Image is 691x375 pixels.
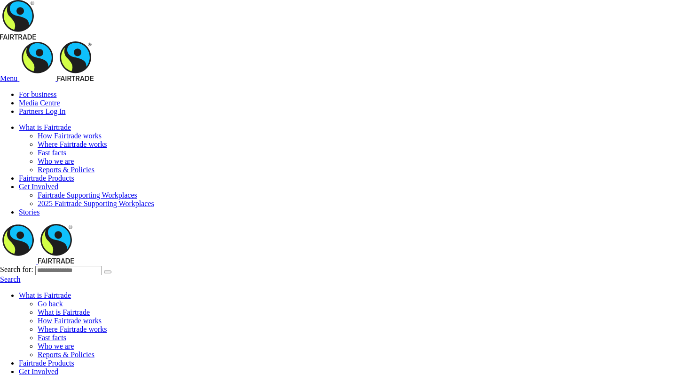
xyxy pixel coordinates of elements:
a: What is Fairtrade [19,123,71,131]
button: Submit Search [104,271,111,273]
a: Fast facts [38,334,66,342]
a: Partners Log In [19,107,66,115]
img: Fairtrade Australia New Zealand logo [19,41,55,81]
a: For business [19,90,56,98]
a: Stories [19,208,39,216]
a: What is Fairtrade [38,308,90,316]
a: Who we are [38,342,74,350]
a: How Fairtrade works [38,132,102,140]
a: Who we are [38,157,74,165]
a: 2025 Fairtrade Supporting Workplaces [38,199,154,207]
a: How Fairtrade works [38,317,102,325]
a: Where Fairtrade works [38,140,107,148]
a: Fairtrade Products [19,359,74,367]
a: Reports & Policies [38,351,94,359]
img: Fairtrade Australia New Zealand logo [38,224,74,263]
a: Reports & Policies [38,166,94,174]
a: What is Fairtrade [19,291,71,299]
a: Where Fairtrade works [38,325,107,333]
a: Go back [38,300,63,308]
img: Fairtrade Australia New Zealand logo [57,41,94,81]
a: Fairtrade Products [19,174,74,182]
a: Fairtrade Supporting Workplaces [38,191,137,199]
a: Fast facts [38,149,66,157]
a: Media Centre [19,99,60,107]
input: Search for: [35,266,102,275]
a: Get Involved [19,183,58,191]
